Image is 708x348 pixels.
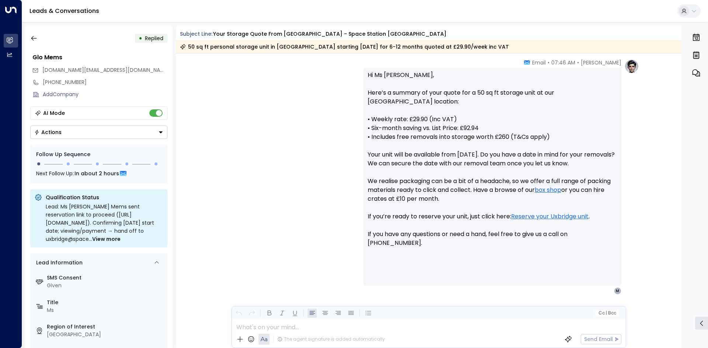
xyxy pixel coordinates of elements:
[29,7,99,15] a: Leads & Conversations
[42,66,167,74] span: mwende.meme@gmail.com
[47,331,164,338] div: [GEOGRAPHIC_DATA]
[535,186,561,194] a: box shop
[581,59,621,66] span: [PERSON_NAME]
[551,59,575,66] span: 07:46 AM
[605,310,607,316] span: |
[47,282,164,289] div: Given
[47,274,164,282] label: SMS Consent
[180,30,212,38] span: Subject Line:
[548,59,549,66] span: •
[595,310,619,317] button: Cc|Bcc
[234,309,243,318] button: Undo
[368,71,617,256] p: Hi Ms [PERSON_NAME], Here’s a summary of your quote for a 50 sq ft storage unit at our [GEOGRAPHI...
[30,126,167,139] div: Button group with a nested menu
[47,299,164,306] label: Title
[46,203,163,243] div: Lead: Ms [PERSON_NAME] Mems sent reservation link to proceed ([URL][DOMAIN_NAME]). Confirming [DA...
[74,169,119,177] span: In about 2 hours
[624,59,639,74] img: profile-logo.png
[277,336,385,342] div: The agent signature is added automatically
[614,287,621,295] div: M
[92,235,121,243] span: View more
[47,323,164,331] label: Region of Interest
[213,30,447,38] div: Your storage quote from [GEOGRAPHIC_DATA] - Space Station [GEOGRAPHIC_DATA]
[180,43,509,50] div: 50 sq ft personal storage unit in [GEOGRAPHIC_DATA] starting [DATE] for 6-12 months quoted at £29...
[47,306,164,314] div: Ms
[577,59,579,66] span: •
[43,91,167,98] div: AddCompany
[511,212,589,221] a: Reserve your Uxbridge unit
[43,109,65,117] div: AI Mode
[34,259,83,267] div: Lead Information
[34,129,62,136] div: Actions
[36,151,162,158] div: Follow Up Sequence
[43,78,167,86] div: [PHONE_NUMBER]
[46,194,163,201] p: Qualification Status
[30,126,167,139] button: Actions
[32,53,167,62] div: Glo Mems
[247,309,256,318] button: Redo
[145,35,163,42] span: Replied
[36,169,162,177] div: Next Follow Up:
[42,66,169,74] span: [DOMAIN_NAME][EMAIL_ADDRESS][DOMAIN_NAME]
[598,310,616,316] span: Cc Bcc
[532,59,546,66] span: Email
[139,32,142,45] div: •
